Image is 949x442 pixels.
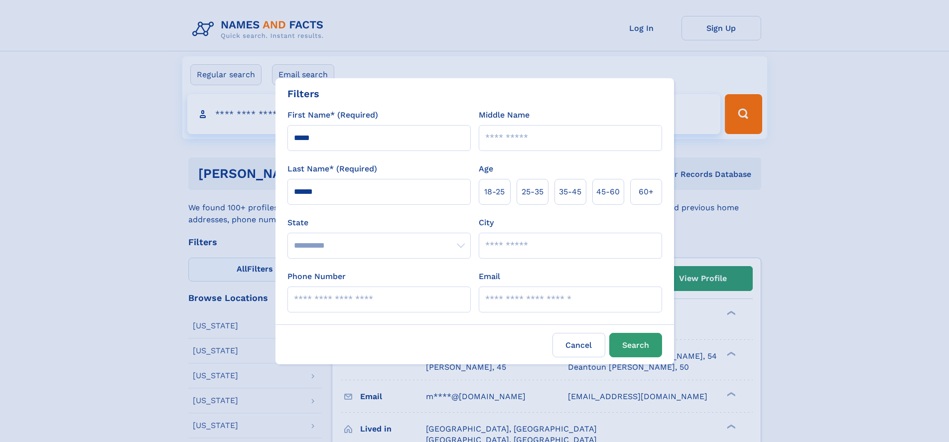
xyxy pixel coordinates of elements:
label: City [479,217,494,229]
label: Age [479,163,493,175]
label: Cancel [552,333,605,357]
button: Search [609,333,662,357]
span: 25‑35 [522,186,543,198]
div: Filters [287,86,319,101]
span: 45‑60 [596,186,620,198]
label: Middle Name [479,109,530,121]
label: Email [479,271,500,283]
span: 60+ [639,186,654,198]
label: State [287,217,471,229]
label: Last Name* (Required) [287,163,377,175]
span: 35‑45 [559,186,581,198]
label: First Name* (Required) [287,109,378,121]
label: Phone Number [287,271,346,283]
span: 18‑25 [484,186,505,198]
